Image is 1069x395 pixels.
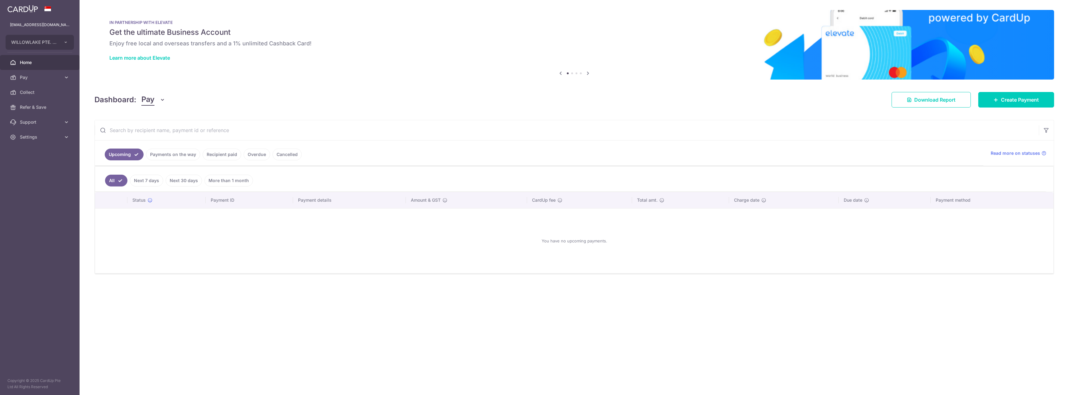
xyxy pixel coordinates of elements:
[204,175,253,186] a: More than 1 month
[293,192,406,208] th: Payment details
[734,197,759,203] span: Charge date
[273,149,302,160] a: Cancelled
[978,92,1054,108] a: Create Payment
[141,94,165,106] button: Pay
[892,92,971,108] a: Download Report
[931,192,1053,208] th: Payment method
[844,197,862,203] span: Due date
[20,104,61,110] span: Refer & Save
[411,197,441,203] span: Amount & GST
[1001,96,1039,103] span: Create Payment
[166,175,202,186] a: Next 30 days
[109,27,1039,37] h5: Get the ultimate Business Account
[11,39,57,45] span: WILLOWLAKE PTE. LTD.
[94,94,136,105] h4: Dashboard:
[991,150,1046,156] a: Read more on statuses
[20,59,61,66] span: Home
[20,134,61,140] span: Settings
[7,5,38,12] img: CardUp
[95,120,1039,140] input: Search by recipient name, payment id or reference
[130,175,163,186] a: Next 7 days
[146,149,200,160] a: Payments on the way
[10,22,70,28] p: [EMAIL_ADDRESS][DOMAIN_NAME]
[6,35,74,50] button: WILLOWLAKE PTE. LTD.
[109,20,1039,25] p: IN PARTNERSHIP WITH ELEVATE
[1029,376,1063,392] iframe: Opens a widget where you can find more information
[141,94,154,106] span: Pay
[94,10,1054,80] img: Renovation banner
[203,149,241,160] a: Recipient paid
[991,150,1040,156] span: Read more on statuses
[20,74,61,80] span: Pay
[109,55,170,61] a: Learn more about Elevate
[132,197,146,203] span: Status
[20,89,61,95] span: Collect
[637,197,658,203] span: Total amt.
[109,40,1039,47] h6: Enjoy free local and overseas transfers and a 1% unlimited Cashback Card!
[105,175,127,186] a: All
[914,96,956,103] span: Download Report
[20,119,61,125] span: Support
[206,192,293,208] th: Payment ID
[532,197,556,203] span: CardUp fee
[105,149,144,160] a: Upcoming
[244,149,270,160] a: Overdue
[103,214,1046,268] div: You have no upcoming payments.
